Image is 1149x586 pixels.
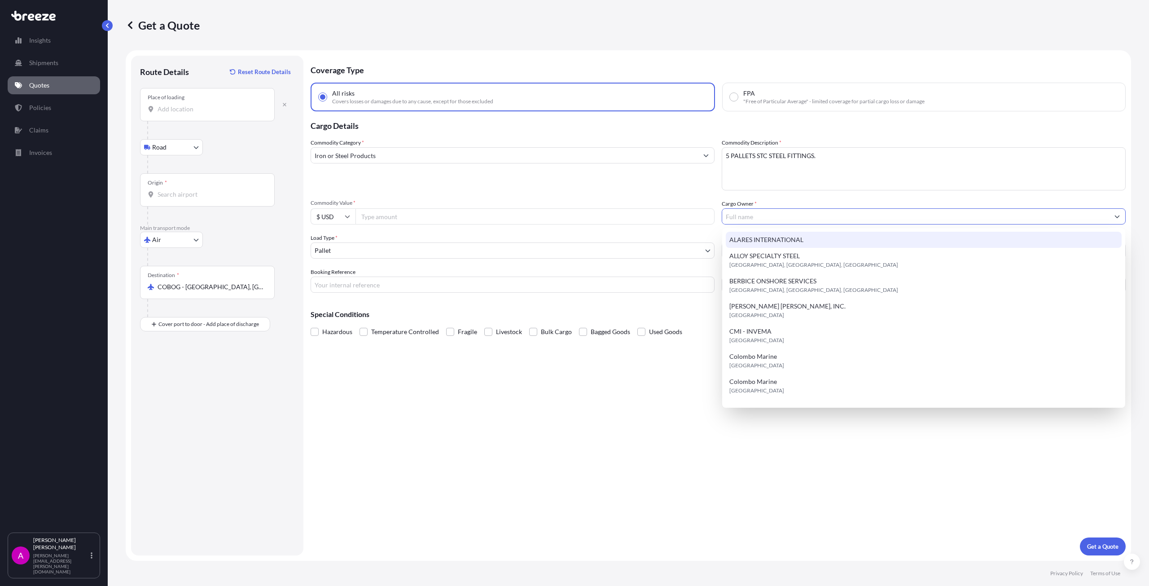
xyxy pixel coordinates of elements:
label: Booking Reference [311,268,355,277]
span: Cover port to door - Add place of discharge [158,320,259,329]
p: Coverage Type [311,56,1126,83]
span: Pallet [315,246,331,255]
span: COLOMBO MARINE [729,402,787,411]
span: Bulk Cargo [541,325,572,339]
span: BERBICE ONSHORE SERVICES [729,277,816,286]
span: Fragile [458,325,477,339]
span: Road [152,143,167,152]
p: Reset Route Details [238,67,291,76]
input: Full name [722,208,1109,225]
span: CMI - INVEMA [729,327,772,336]
span: [PERSON_NAME] [PERSON_NAME], INC. [729,302,846,311]
button: Select transport [140,232,203,248]
span: [GEOGRAPHIC_DATA] [729,361,784,370]
p: Special Conditions [311,311,1126,318]
input: Your internal reference [311,277,715,293]
input: Place of loading [158,105,263,114]
button: Show suggestions [698,147,714,163]
span: Livestock [496,325,522,339]
span: [GEOGRAPHIC_DATA] [729,386,784,395]
span: [GEOGRAPHIC_DATA] [729,336,784,345]
div: Destination [148,272,179,279]
p: Privacy Policy [1050,570,1083,577]
span: Bagged Goods [591,325,630,339]
label: Cargo Owner [722,199,757,208]
p: Get a Quote [126,18,200,32]
p: Terms of Use [1090,570,1120,577]
span: ALARES INTERNATIONAL [729,235,803,244]
span: FPA [743,89,755,98]
p: Quotes [29,81,49,90]
p: Invoices [29,148,52,157]
span: A [18,551,23,560]
span: Load Type [311,234,338,242]
p: [PERSON_NAME] [PERSON_NAME] [33,537,89,551]
span: ALLOY SPECIALTY STEEL [729,251,800,260]
span: Air [152,235,161,244]
span: Used Goods [649,325,682,339]
div: Place of loading [148,94,184,101]
button: Select transport [140,139,203,155]
label: Flight Number [722,268,756,277]
input: Select a commodity type [311,147,698,163]
span: All risks [332,89,355,98]
div: Origin [148,179,167,186]
input: Origin [158,190,263,199]
input: Destination [158,282,263,291]
label: Commodity Category [311,138,364,147]
p: Get a Quote [1087,542,1118,551]
span: [GEOGRAPHIC_DATA], [GEOGRAPHIC_DATA], [GEOGRAPHIC_DATA] [729,260,898,269]
p: Cargo Details [311,111,1126,138]
span: [GEOGRAPHIC_DATA], [GEOGRAPHIC_DATA], [GEOGRAPHIC_DATA] [729,286,898,295]
span: Freight Cost [722,234,1126,241]
span: "Free of Particular Average" - limited coverage for partial cargo loss or damage [743,98,925,105]
span: Colombo Marine [729,377,777,386]
p: Insights [29,36,51,45]
p: Claims [29,126,48,135]
span: Commodity Value [311,199,715,207]
button: Show suggestions [1109,208,1125,225]
p: Main transport mode [140,225,294,232]
span: Colombo Marine [729,352,777,361]
span: Covers losses or damages due to any cause, except for those excluded [332,98,493,105]
label: Commodity Description [722,138,781,147]
p: Shipments [29,58,58,67]
p: Route Details [140,66,189,77]
span: [GEOGRAPHIC_DATA] [729,311,784,320]
span: Hazardous [322,325,352,339]
p: Policies [29,103,51,112]
p: [PERSON_NAME][EMAIL_ADDRESS][PERSON_NAME][DOMAIN_NAME] [33,553,89,574]
span: Temperature Controlled [371,325,439,339]
input: Type amount [355,208,715,225]
input: Enter name [722,277,1126,293]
